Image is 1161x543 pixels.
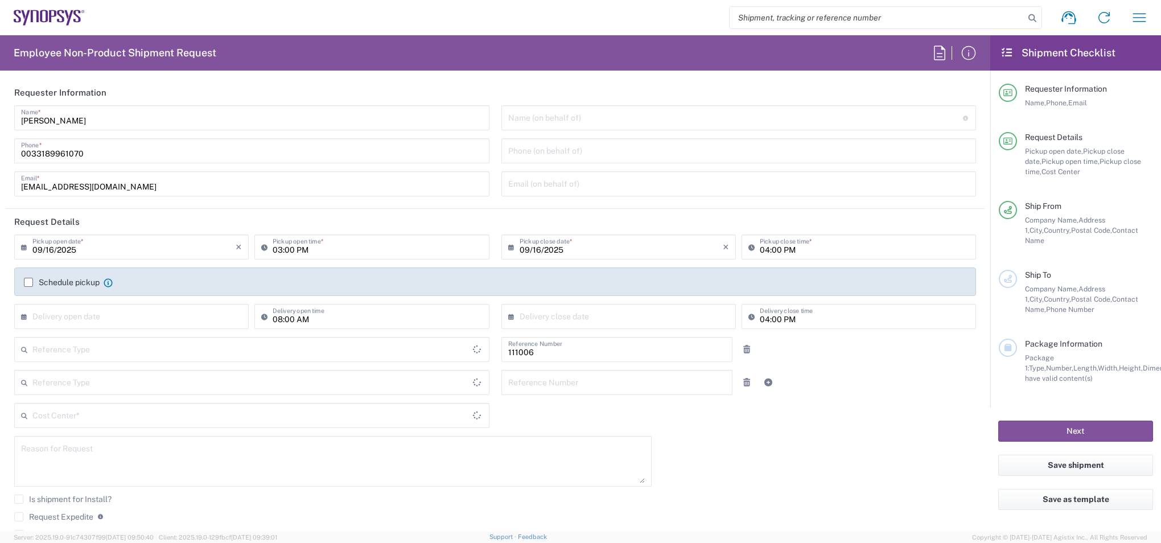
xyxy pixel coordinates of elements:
span: Height, [1119,364,1143,372]
a: Add Reference [760,375,776,390]
span: Number, [1046,364,1073,372]
i: × [236,238,242,256]
label: Schedule pickup [24,278,100,287]
span: Ship From [1025,201,1061,211]
a: Remove Reference [739,375,755,390]
h2: Shipment Checklist [1001,46,1115,60]
span: Country, [1044,226,1071,235]
a: Remove Reference [739,342,755,357]
label: Is shipment for Install? [14,495,112,504]
label: Request Expedite [14,512,93,521]
h2: Requester Information [14,87,106,98]
span: Length, [1073,364,1098,372]
span: Package 1: [1025,353,1054,372]
a: Support [489,533,518,540]
span: Name, [1025,98,1046,107]
span: Pickup open date, [1025,147,1083,155]
span: Ship To [1025,270,1051,279]
span: Cost Center [1041,167,1080,176]
span: Email [1068,98,1087,107]
span: Phone, [1046,98,1068,107]
span: Client: 2025.19.0-129fbcf [159,534,277,541]
span: Width, [1098,364,1119,372]
span: Country, [1044,295,1071,303]
input: Shipment, tracking or reference number [730,7,1024,28]
label: Return label required [14,530,105,539]
span: City, [1030,226,1044,235]
button: Save shipment [998,455,1153,476]
button: Next [998,421,1153,442]
button: Save as template [998,489,1153,510]
span: Phone Number [1046,305,1094,314]
span: Postal Code, [1071,226,1112,235]
span: Package Information [1025,339,1102,348]
span: Pickup open time, [1041,157,1100,166]
span: Company Name, [1025,216,1078,224]
span: Type, [1029,364,1046,372]
h2: Employee Non-Product Shipment Request [14,46,216,60]
span: Request Details [1025,133,1082,142]
span: Requester Information [1025,84,1107,93]
span: City, [1030,295,1044,303]
span: [DATE] 09:50:40 [106,534,154,541]
span: [DATE] 09:39:01 [231,534,277,541]
span: Postal Code, [1071,295,1112,303]
span: Copyright © [DATE]-[DATE] Agistix Inc., All Rights Reserved [972,532,1147,542]
span: Company Name, [1025,285,1078,293]
a: Feedback [518,533,547,540]
span: Server: 2025.19.0-91c74307f99 [14,534,154,541]
h2: Request Details [14,216,80,228]
i: × [723,238,729,256]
